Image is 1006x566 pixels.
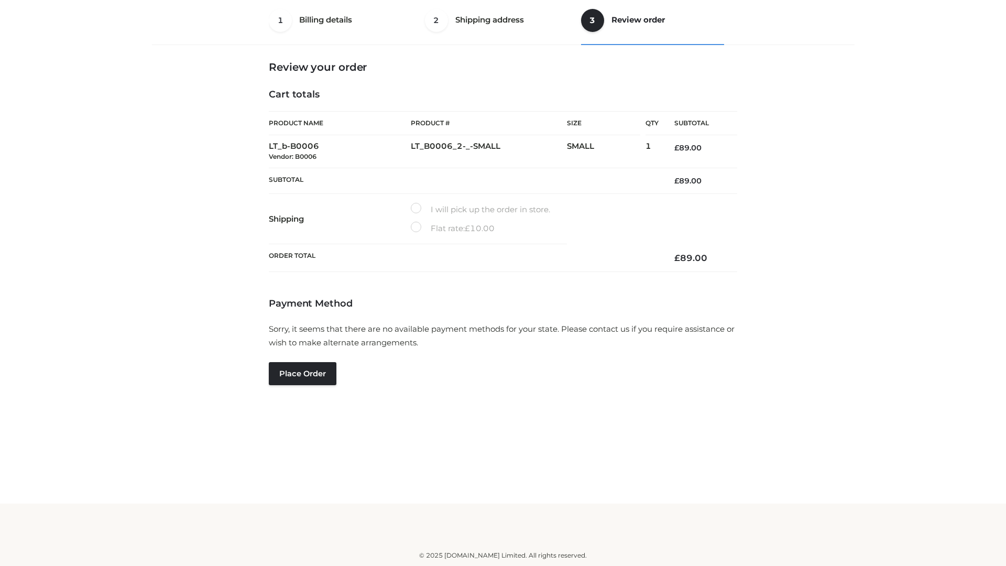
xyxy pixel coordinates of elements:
th: Product Name [269,111,411,135]
th: Subtotal [659,112,737,135]
th: Shipping [269,194,411,244]
h3: Review your order [269,61,737,73]
td: LT_b-B0006 [269,135,411,168]
th: Subtotal [269,168,659,193]
button: Place order [269,362,336,385]
h4: Cart totals [269,89,737,101]
h4: Payment Method [269,298,737,310]
bdi: 89.00 [674,143,702,153]
bdi: 10.00 [465,223,495,233]
td: LT_B0006_2-_-SMALL [411,135,567,168]
span: £ [674,253,680,263]
th: Order Total [269,244,659,272]
small: Vendor: B0006 [269,153,316,160]
label: Flat rate: [411,222,495,235]
th: Size [567,112,640,135]
span: £ [674,176,679,186]
bdi: 89.00 [674,176,702,186]
span: £ [674,143,679,153]
label: I will pick up the order in store. [411,203,550,216]
span: Sorry, it seems that there are no available payment methods for your state. Please contact us if ... [269,324,735,347]
span: £ [465,223,470,233]
td: 1 [646,135,659,168]
th: Product # [411,111,567,135]
div: © 2025 [DOMAIN_NAME] Limited. All rights reserved. [156,550,850,561]
th: Qty [646,111,659,135]
td: SMALL [567,135,646,168]
bdi: 89.00 [674,253,707,263]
